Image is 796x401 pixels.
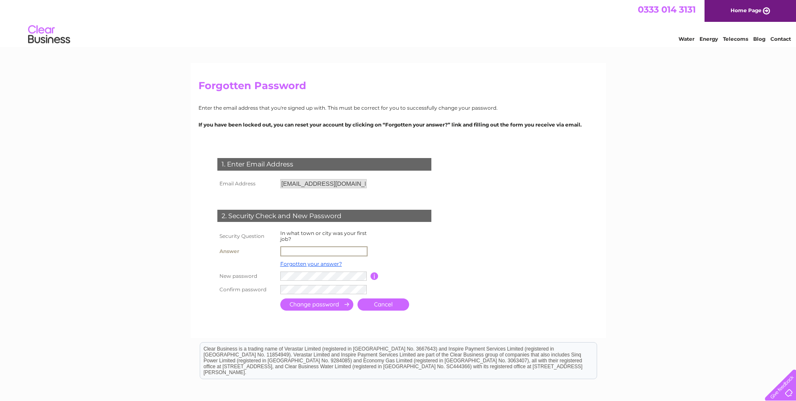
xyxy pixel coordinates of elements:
img: logo.png [28,22,70,47]
div: 1. Enter Email Address [217,158,431,171]
th: Answer [215,244,278,259]
th: New password [215,269,278,283]
label: In what town or city was your first job? [280,230,367,242]
a: Water [679,36,694,42]
h2: Forgotten Password [198,80,598,96]
a: Forgotten your answer? [280,261,342,267]
th: Security Question [215,228,278,244]
input: Submit [280,298,353,311]
a: Contact [770,36,791,42]
div: 2. Security Check and New Password [217,210,431,222]
a: Blog [753,36,765,42]
p: Enter the email address that you're signed up with. This must be correct for you to successfully ... [198,104,598,112]
a: Cancel [358,298,409,311]
th: Email Address [215,177,278,190]
th: Confirm password [215,283,278,296]
a: 0333 014 3131 [638,4,696,15]
div: Clear Business is a trading name of Verastar Limited (registered in [GEOGRAPHIC_DATA] No. 3667643... [200,5,597,41]
input: Information [371,272,378,280]
p: If you have been locked out, you can reset your account by clicking on “Forgotten your answer?” l... [198,121,598,129]
a: Telecoms [723,36,748,42]
a: Energy [699,36,718,42]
